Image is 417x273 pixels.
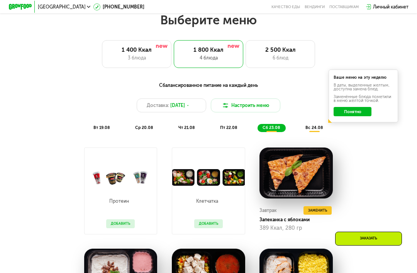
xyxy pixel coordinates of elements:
div: 389 Ккал, 280 гр [259,225,333,231]
span: [GEOGRAPHIC_DATA] [38,5,86,9]
a: [PHONE_NUMBER] [93,3,144,10]
div: Личный кабинет [373,3,409,10]
div: Завтрак [259,206,277,215]
div: В даты, выделенные желтым, доступна замена блюд. [334,83,393,92]
div: Заменённые блюда пометили в меню жёлтой точкой. [334,95,393,103]
div: поставщикам [329,5,359,9]
button: Настроить меню [211,98,280,112]
span: сб 23.08 [263,125,280,130]
p: Протеин [106,199,132,203]
div: 4 блюда [180,54,237,61]
span: [DATE] [170,102,185,109]
span: пт 22.08 [220,125,237,130]
span: ср 20.08 [135,125,153,130]
span: вс 24.08 [305,125,323,130]
span: вт 19.08 [93,125,110,130]
button: Добавить [194,219,223,228]
div: Сбалансированное питание на каждый день [37,82,380,89]
div: 2 500 Ккал [252,46,309,53]
div: 1 400 Ккал [108,46,165,53]
div: 1 800 Ккал [180,46,237,53]
p: Клетчатка [194,199,220,203]
button: Заменить [303,206,332,215]
h2: Выберите меню [19,12,398,28]
a: Качество еды [271,5,300,9]
button: Понятно [334,107,371,116]
span: Доставка: [147,102,169,109]
span: чт 21.08 [178,125,195,130]
button: Добавить [106,219,135,228]
div: Запеканка с яблоками [259,217,337,223]
a: Вендинги [305,5,325,9]
div: Заказать [335,232,402,246]
div: 6 блюд [252,54,309,61]
div: Ваше меню на эту неделю [334,76,393,80]
div: 3 блюда [108,54,165,61]
span: Заменить [308,208,327,214]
